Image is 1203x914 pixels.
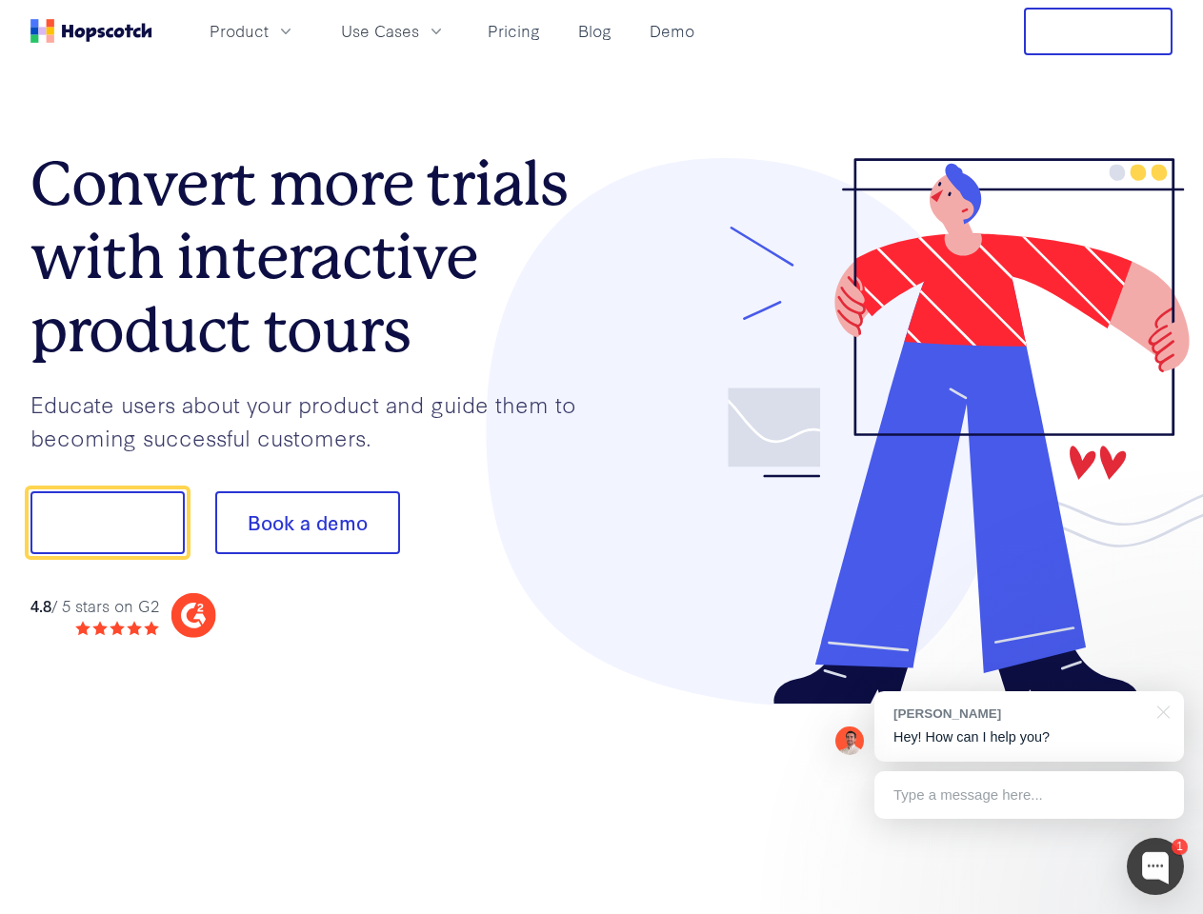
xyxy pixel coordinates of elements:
button: Product [198,15,307,47]
button: Free Trial [1024,8,1173,55]
div: Type a message here... [874,771,1184,819]
a: Demo [642,15,702,47]
a: Pricing [480,15,548,47]
span: Use Cases [341,19,419,43]
span: Product [210,19,269,43]
h1: Convert more trials with interactive product tours [30,148,602,367]
button: Show me! [30,491,185,554]
button: Book a demo [215,491,400,554]
a: Blog [571,15,619,47]
button: Use Cases [330,15,457,47]
strong: 4.8 [30,594,51,616]
img: Mark Spera [835,726,864,755]
a: Home [30,19,152,43]
div: 1 [1172,839,1188,855]
div: [PERSON_NAME] [893,705,1146,723]
p: Hey! How can I help you? [893,727,1165,747]
div: / 5 stars on G2 [30,594,159,618]
p: Educate users about your product and guide them to becoming successful customers. [30,387,602,453]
